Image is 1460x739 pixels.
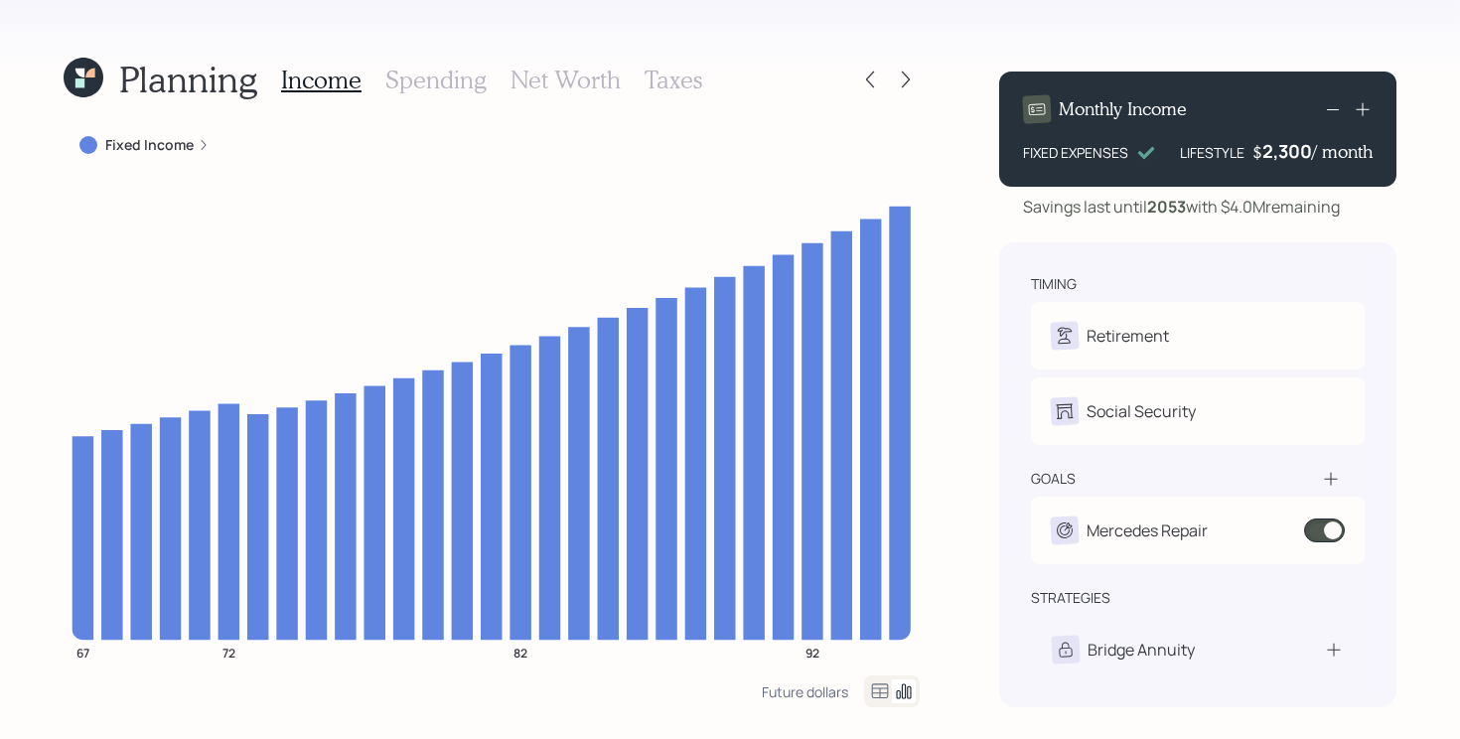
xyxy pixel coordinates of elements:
[1031,588,1110,608] div: strategies
[1087,324,1169,348] div: Retirement
[1031,274,1077,294] div: timing
[1147,196,1186,218] b: 2053
[119,58,257,100] h1: Planning
[1088,638,1195,662] div: Bridge Annuity
[1262,139,1312,163] div: 2,300
[1023,142,1128,163] div: FIXED EXPENSES
[1031,469,1076,489] div: goals
[1252,141,1262,163] h4: $
[105,135,194,155] label: Fixed Income
[805,644,819,661] tspan: 92
[1180,142,1244,163] div: LIFESTYLE
[222,644,235,661] tspan: 72
[511,66,621,94] h3: Net Worth
[1059,98,1187,120] h4: Monthly Income
[1087,399,1196,423] div: Social Security
[1023,195,1340,219] div: Savings last until with $4.0M remaining
[1312,141,1373,163] h4: / month
[762,682,848,701] div: Future dollars
[1087,518,1208,542] div: Mercedes Repair
[645,66,702,94] h3: Taxes
[385,66,487,94] h3: Spending
[76,644,89,661] tspan: 67
[281,66,362,94] h3: Income
[513,644,527,661] tspan: 82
